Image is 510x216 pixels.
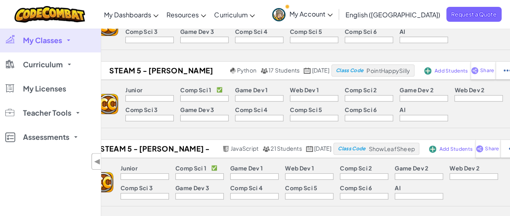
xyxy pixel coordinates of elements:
p: AI [400,28,406,35]
span: JavaScript [231,145,258,152]
span: Share [480,68,494,73]
h2: STEAM 5 - [PERSON_NAME] 5S [92,64,228,77]
p: Comp Sci 1 [180,87,211,93]
img: IconShare_Purple.svg [476,145,483,152]
p: Comp Sci 5 [285,185,317,191]
p: Web Dev 1 [285,165,314,171]
span: ◀ [94,156,101,167]
p: Comp Sci 4 [230,185,262,191]
a: English ([GEOGRAPHIC_DATA]) [341,4,444,25]
p: Comp Sci 2 [340,165,372,171]
img: logo [93,172,113,192]
span: Add Students [439,147,473,152]
p: Comp Sci 5 [290,106,322,113]
span: PointHappySilly [366,67,410,74]
p: Junior [125,87,142,93]
img: javascript.png [222,146,229,152]
span: Curriculum [214,10,248,19]
span: 17 Students [269,66,300,74]
p: Game Dev 3 [175,185,209,191]
img: calendar.svg [304,68,311,74]
a: STEAM 5 - [PERSON_NAME] - 5J JavaScript 21 Students [DATE] [87,143,333,155]
span: Curriculum [23,61,63,68]
p: Comp Sci 6 [345,106,377,113]
img: IconShare_Purple.svg [471,67,479,74]
p: Comp Sci 5 [290,28,322,35]
img: python.png [230,68,236,74]
span: My Licenses [23,85,66,92]
p: Web Dev 2 [454,87,484,93]
p: AI [395,185,401,191]
img: IconAddStudents.svg [429,145,436,153]
span: ShowLeafSheep [368,145,414,152]
span: [DATE] [314,145,331,152]
a: My Dashboards [100,4,162,25]
img: CodeCombat logo [15,6,85,23]
span: Class Code [338,146,365,151]
p: Game Dev 1 [235,87,268,93]
p: Comp Sci 6 [340,185,372,191]
p: Junior [121,165,137,171]
p: Web Dev 2 [450,165,479,171]
p: Comp Sci 6 [345,28,377,35]
span: My Classes [23,37,62,44]
a: STEAM 5 - [PERSON_NAME] 5S Python 17 Students [DATE] [92,64,331,77]
p: Comp Sci 3 [121,185,153,191]
p: ✅ [216,87,223,93]
img: MultipleUsers.png [260,68,268,74]
p: Game Dev 2 [400,87,433,93]
p: Comp Sci 1 [175,165,206,171]
span: Python [237,66,256,74]
p: Game Dev 3 [180,106,214,113]
img: MultipleUsers.png [262,146,270,152]
p: ✅ [211,165,217,171]
span: 21 Students [271,145,302,152]
img: avatar [272,8,285,21]
a: My Account [268,2,337,27]
span: Assessments [23,133,69,141]
p: Comp Sci 3 [125,106,158,113]
span: [DATE] [312,66,329,74]
span: Class Code [336,68,363,73]
p: Comp Sci 3 [125,28,158,35]
span: My Dashboards [104,10,151,19]
p: Comp Sci 4 [235,28,267,35]
span: Teacher Tools [23,109,71,116]
a: Curriculum [210,4,259,25]
img: logo [98,94,118,114]
span: My Account [289,10,333,18]
p: Game Dev 1 [230,165,263,171]
img: calendar.svg [306,146,313,152]
span: English ([GEOGRAPHIC_DATA]) [346,10,440,19]
a: Resources [162,4,210,25]
p: Game Dev 3 [180,28,214,35]
p: AI [400,106,406,113]
span: Share [485,146,499,151]
h2: STEAM 5 - [PERSON_NAME] - 5J [87,143,220,155]
img: IconAddStudents.svg [424,67,431,75]
p: Game Dev 2 [395,165,428,171]
a: Request a Quote [446,7,502,22]
span: Resources [167,10,199,19]
span: Add Students [435,69,468,73]
p: Web Dev 1 [290,87,319,93]
p: Comp Sci 2 [345,87,377,93]
p: Comp Sci 4 [235,106,267,113]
